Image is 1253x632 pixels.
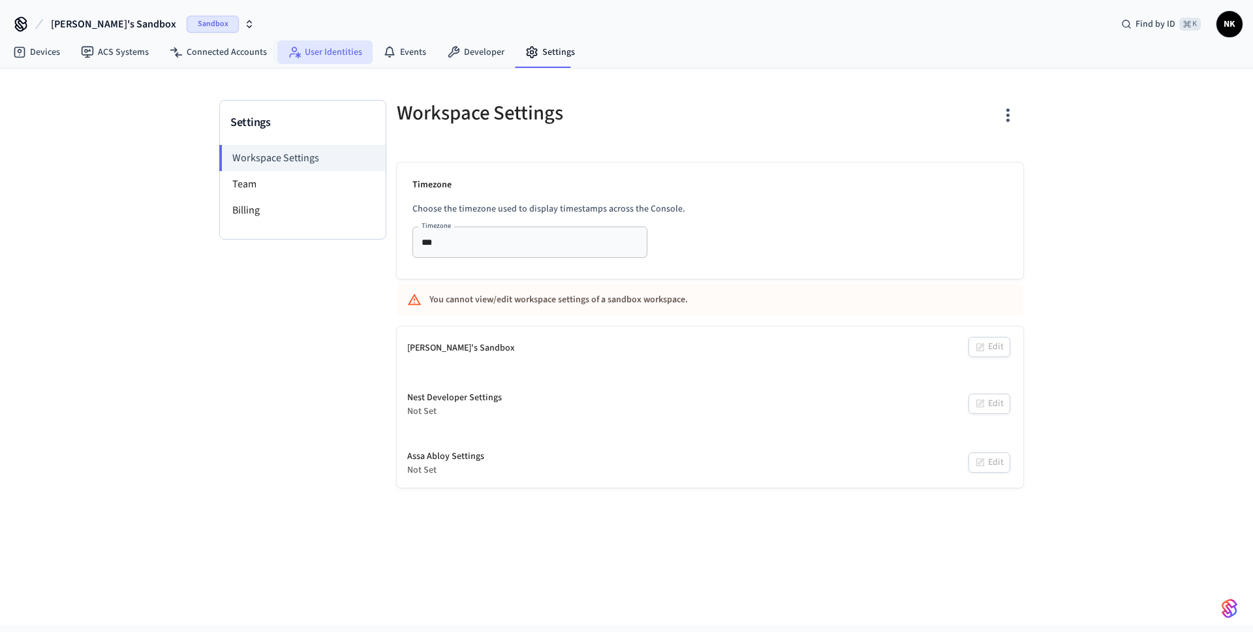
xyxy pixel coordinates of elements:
[515,40,585,64] a: Settings
[277,40,373,64] a: User Identities
[187,16,239,33] span: Sandbox
[220,197,386,223] li: Billing
[51,16,176,32] span: [PERSON_NAME]'s Sandbox
[159,40,277,64] a: Connected Accounts
[373,40,437,64] a: Events
[3,40,70,64] a: Devices
[407,405,502,419] div: Not Set
[422,221,451,230] label: Timezone
[1216,11,1243,37] button: NK
[1218,12,1241,36] span: NK
[407,464,484,477] div: Not Set
[412,202,1008,216] p: Choose the timezone used to display timestamps across the Console.
[230,114,375,132] h3: Settings
[429,288,914,312] div: You cannot view/edit workspace settings of a sandbox workspace.
[412,178,1008,192] p: Timezone
[1222,598,1237,619] img: SeamLogoGradient.69752ec5.svg
[437,40,515,64] a: Developer
[407,391,502,405] div: Nest Developer Settings
[1136,18,1175,31] span: Find by ID
[1179,18,1201,31] span: ⌘ K
[219,145,386,171] li: Workspace Settings
[1111,12,1211,36] div: Find by ID⌘ K
[220,171,386,197] li: Team
[70,40,159,64] a: ACS Systems
[407,341,515,355] div: [PERSON_NAME]'s Sandbox
[397,100,702,127] h5: Workspace Settings
[407,450,484,464] div: Assa Abloy Settings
